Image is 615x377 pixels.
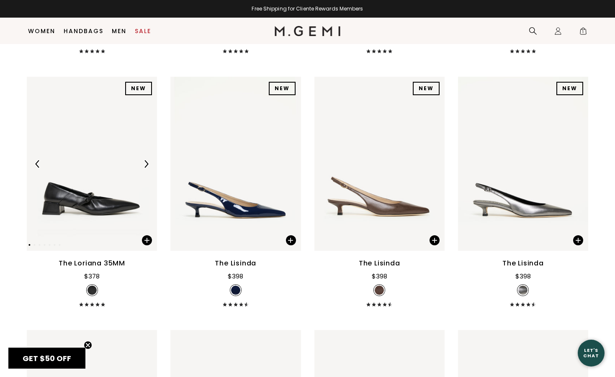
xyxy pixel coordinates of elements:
[84,341,92,349] button: Close teaser
[28,28,55,34] a: Women
[27,77,157,307] a: The Loriana 35MMNEWThe Loriana 35MMPrevious ArrowNext ArrowThe Loriana 35MM$378
[170,77,301,251] img: The Lisinda
[215,258,256,268] div: The Lisinda
[157,77,287,251] img: The Loriana 35MM
[579,29,587,37] span: 1
[314,77,445,307] a: The LisindaNEWThe LisindaThe Lisinda$398
[578,348,605,358] div: Let's Chat
[170,77,301,307] a: The LisindaNEWThe LisindaThe Lisinda$398
[34,160,41,168] img: Previous Arrow
[301,77,431,251] img: The Lisinda
[23,353,71,364] span: GET $50 OFF
[458,77,588,251] img: The Lisinda
[372,271,387,281] div: $398
[275,26,340,36] img: M.Gemi
[135,28,151,34] a: Sale
[84,271,100,281] div: $378
[142,160,150,168] img: Next Arrow
[112,28,126,34] a: Men
[556,82,583,95] div: NEW
[458,77,588,307] a: The LisindaNEWThe LisindaThe Lisinda$398
[518,286,528,295] img: v_7387911159867_SWATCH_50x.jpg
[445,77,575,251] img: The Lisinda
[359,258,400,268] div: The Lisinda
[314,77,445,251] img: The Lisinda
[515,271,531,281] div: $398
[228,271,243,281] div: $398
[64,28,103,34] a: Handbags
[59,258,125,268] div: The Loriana 35MM
[125,82,152,95] div: NEW
[375,286,384,295] img: v_7387911192635_SWATCH_50x.jpg
[87,286,97,295] img: v_7387975778363_SWATCH_50x.jpg
[502,258,544,268] div: The Lisinda
[413,82,440,95] div: NEW
[27,77,157,251] img: The Loriana 35MM
[8,348,85,369] div: GET $50 OFFClose teaser
[269,82,296,95] div: NEW
[231,286,240,295] img: v_7387911258171_SWATCH_50x.jpg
